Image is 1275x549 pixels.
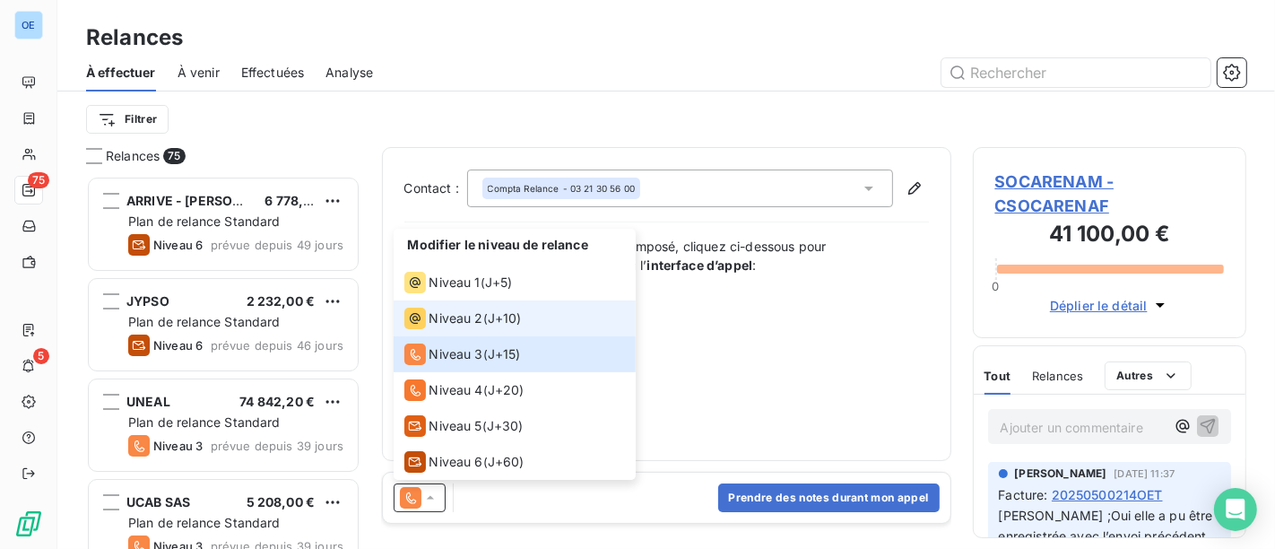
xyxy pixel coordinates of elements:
div: ( [404,379,525,401]
span: [PERSON_NAME] [1015,466,1107,482]
span: 74 842,20 € [239,394,315,409]
p: Une fois le numéro composé, cliquez ci-dessous pour accéder à l’ : [487,237,846,274]
div: ( [404,344,521,365]
span: Niveau 6 [153,338,203,353]
span: Facture : [999,485,1048,504]
button: Déplier le détail [1045,295,1175,316]
span: J+15 ) [488,345,521,363]
span: Plan de relance Standard [128,414,281,430]
span: Niveau 5 [429,417,482,435]
span: Relances [1032,369,1083,383]
span: Relances [106,147,160,165]
span: J+10 ) [488,309,522,327]
button: Prendre des notes durant mon appel [718,484,940,512]
label: Contact : [404,179,467,197]
span: Plan de relance Standard [128,213,281,229]
button: Autres [1105,362,1192,390]
span: À venir [178,64,220,82]
span: ARRIVE - [PERSON_NAME] [126,193,292,208]
span: UNEAL [126,394,170,409]
div: Open Intercom Messenger [1214,488,1257,531]
span: 6 778,20 € [265,193,332,208]
span: Tout [984,369,1011,383]
span: 5 208,00 € [247,494,316,510]
span: Compta Relance [488,182,559,195]
span: 5 [33,348,49,364]
div: ( [404,308,522,329]
strong: interface d’appel [647,257,753,273]
span: Niveau 2 [429,309,483,327]
span: prévue depuis 46 jours [211,338,343,353]
div: ( [404,272,513,293]
span: Analyse [325,64,373,82]
span: Déplier le détail [1050,296,1148,315]
span: À effectuer [86,64,156,82]
span: Niveau 4 [429,381,483,399]
span: Plan de relance Standard [128,314,281,329]
span: J+5 ) [485,274,513,292]
span: prévue depuis 39 jours [211,439,343,453]
div: OE [14,11,43,39]
h3: Relances [86,22,183,54]
span: 75 [28,172,49,188]
span: Niveau 6 [153,238,203,252]
span: Niveau 6 [429,453,483,471]
span: Niveau 1 [429,274,481,292]
span: UCAB SAS [126,494,190,510]
span: [DATE] 11:37 [1114,468,1175,479]
img: Logo LeanPay [14,510,43,538]
span: Effectuées [241,64,305,82]
span: Plan de relance Standard [128,515,281,530]
span: 75 [163,148,185,164]
div: ( [404,415,524,437]
span: J+30 ) [487,417,524,435]
div: ( [404,451,525,473]
button: Filtrer [86,105,169,134]
span: 20250500214OET [1052,485,1163,504]
div: - 03 21 30 56 00 [488,182,636,195]
span: Niveau 3 [153,439,203,453]
span: J+20 ) [488,381,525,399]
span: JYPSO [126,293,169,309]
input: Rechercher [941,58,1210,87]
span: Modifier le niveau de relance [408,237,588,252]
span: Niveau 3 [429,345,483,363]
span: 2 232,00 € [247,293,316,309]
span: J+60 ) [488,453,525,471]
h3: 41 100,00 € [995,218,1225,254]
span: SOCARENAM - CSOCARENAF [995,170,1225,218]
span: 0 [992,279,999,293]
span: prévue depuis 49 jours [211,238,343,252]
